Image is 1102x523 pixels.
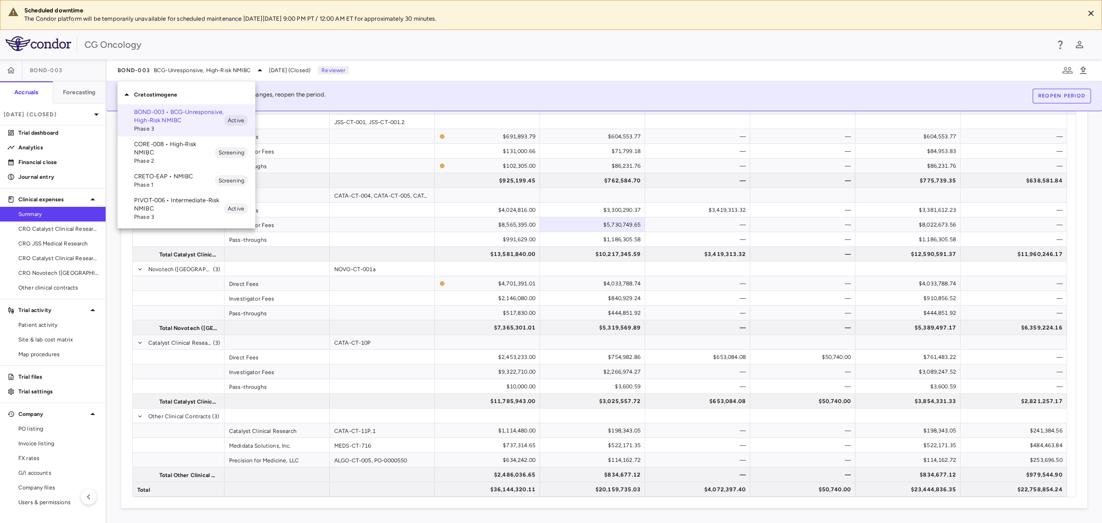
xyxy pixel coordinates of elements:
[134,196,224,213] p: PIVOT-006 • Intermediate-Risk NMIBC
[215,148,248,157] span: Screening
[134,91,255,99] p: Cretostimogene
[118,136,255,169] div: CORE-008 • High-Risk NMIBCPhase 2Screening
[134,172,215,181] p: CRETO-EAP • NMIBC
[134,181,215,189] span: Phase 1
[118,85,255,104] div: Cretostimogene
[215,176,248,185] span: Screening
[224,116,248,125] span: Active
[118,193,255,225] div: PIVOT-006 • Intermediate-Risk NMIBCPhase 3Active
[118,104,255,136] div: BOND-003 • BCG-Unresponsive, High-Risk NMIBCPhase 3Active
[134,125,224,133] span: Phase 3
[134,140,215,157] p: CORE-008 • High-Risk NMIBC
[134,157,215,165] span: Phase 2
[134,213,224,221] span: Phase 3
[224,205,248,213] span: Active
[118,169,255,193] div: CRETO-EAP • NMIBCPhase 1Screening
[134,108,224,125] p: BOND-003 • BCG-Unresponsive, High-Risk NMIBC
